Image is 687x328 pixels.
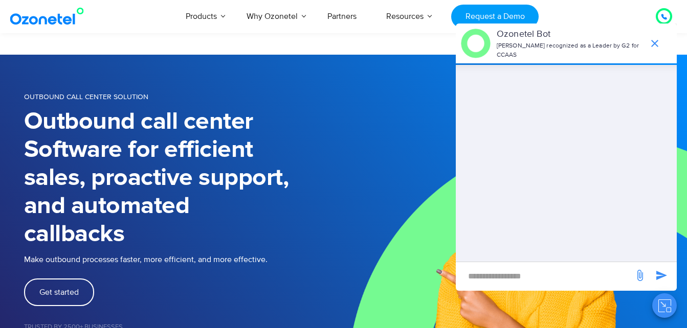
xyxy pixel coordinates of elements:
span: end chat or minimize [645,33,665,54]
a: Get started [24,278,94,306]
h1: Outbound call center Software for efficient sales, proactive support, and automated callbacks [24,108,344,248]
span: Get started [39,288,79,296]
img: header [461,29,491,58]
p: [PERSON_NAME] recognized as a Leader by G2 for CCAAS [497,41,644,60]
p: Ozonetel Bot [497,28,644,41]
span: OUTBOUND CALL CENTER SOLUTION [24,92,148,101]
button: Close chat [652,293,677,318]
p: Make outbound processes faster, more efficient, and more effective. [24,253,344,266]
a: Request a Demo [451,5,539,29]
span: send message [651,265,672,286]
span: send message [630,265,650,286]
div: new-msg-input [461,267,629,286]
